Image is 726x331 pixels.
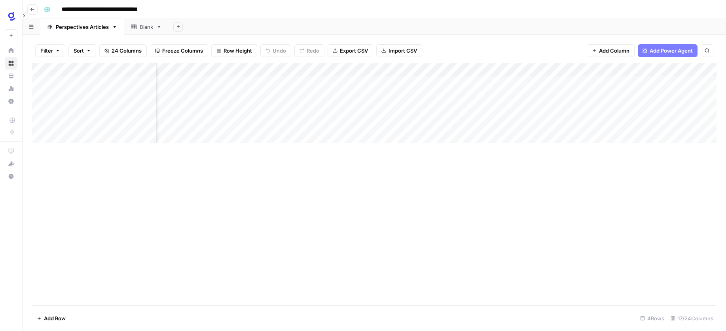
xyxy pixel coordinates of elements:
[5,170,17,183] button: Help + Support
[587,44,635,57] button: Add Column
[5,158,17,170] div: What's new?
[5,157,17,170] button: What's new?
[40,19,124,35] a: Perspectives Articles
[638,44,698,57] button: Add Power Agent
[5,44,17,57] a: Home
[40,47,53,55] span: Filter
[74,47,84,55] span: Sort
[5,145,17,157] a: AirOps Academy
[328,44,373,57] button: Export CSV
[650,47,693,55] span: Add Power Agent
[211,44,257,57] button: Row Height
[5,95,17,108] a: Settings
[5,57,17,70] a: Browse
[599,47,629,55] span: Add Column
[340,47,368,55] span: Export CSV
[667,312,717,325] div: 17/24 Columns
[5,6,17,26] button: Workspace: Glean SEO Ops
[637,312,667,325] div: 4 Rows
[389,47,417,55] span: Import CSV
[307,47,319,55] span: Redo
[140,23,153,31] div: Blank
[44,314,66,322] span: Add Row
[124,19,169,35] a: Blank
[224,47,252,55] span: Row Height
[376,44,422,57] button: Import CSV
[32,312,70,325] button: Add Row
[273,47,286,55] span: Undo
[162,47,203,55] span: Freeze Columns
[56,23,109,31] div: Perspectives Articles
[294,44,324,57] button: Redo
[68,44,96,57] button: Sort
[35,44,65,57] button: Filter
[260,44,291,57] button: Undo
[112,47,142,55] span: 24 Columns
[99,44,147,57] button: 24 Columns
[5,82,17,95] a: Usage
[150,44,208,57] button: Freeze Columns
[5,9,19,23] img: Glean SEO Ops Logo
[5,70,17,82] a: Your Data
